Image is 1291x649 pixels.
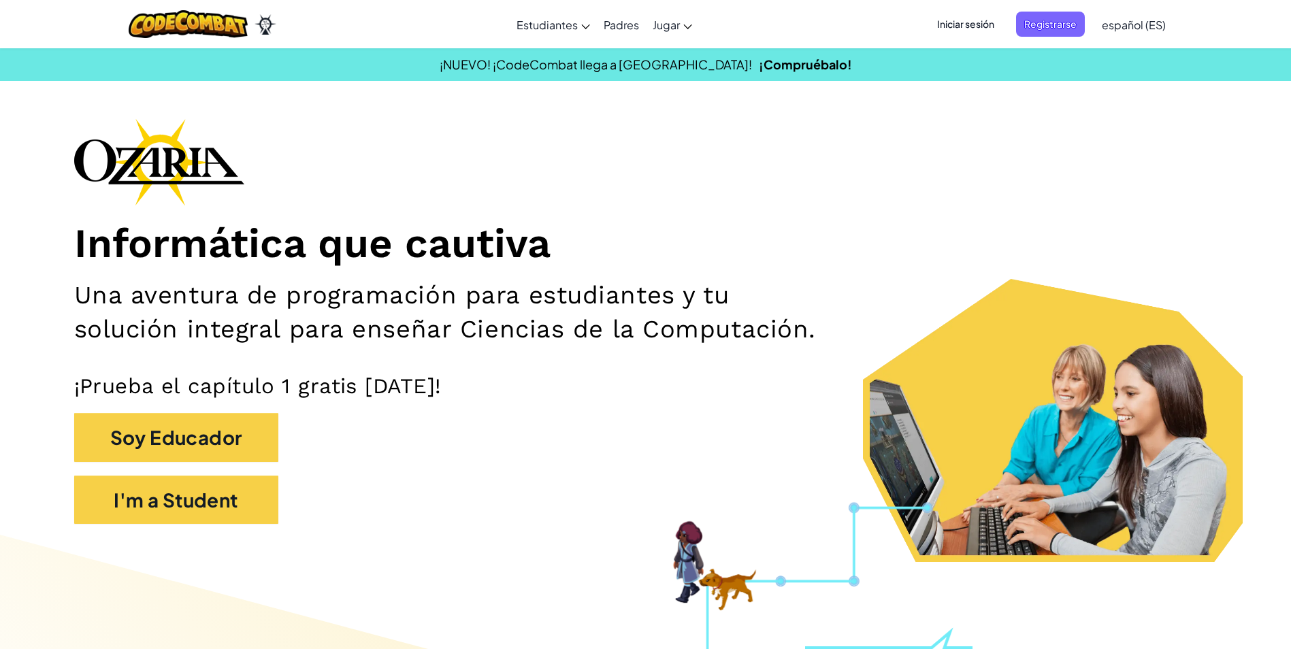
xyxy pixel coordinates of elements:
img: CodeCombat logo [129,10,248,38]
a: Padres [597,6,646,43]
a: español (ES) [1095,6,1173,43]
img: Ozaria [255,14,276,35]
span: Jugar [653,18,680,32]
h2: Una aventura de programación para estudiantes y tu solución integral para enseñar Ciencias de la ... [74,278,840,346]
button: Soy Educador [74,413,278,462]
button: I'm a Student [74,476,278,525]
p: ¡Prueba el capítulo 1 gratis [DATE]! [74,373,1218,399]
button: Iniciar sesión [929,12,1002,37]
a: Jugar [646,6,699,43]
span: ¡NUEVO! ¡CodeCombat llega a [GEOGRAPHIC_DATA]! [440,56,752,72]
span: Estudiantes [517,18,578,32]
span: español (ES) [1102,18,1166,32]
a: ¡Compruébalo! [759,56,852,72]
a: Estudiantes [510,6,597,43]
button: Registrarse [1016,12,1085,37]
h1: Informática que cautiva [74,219,1218,269]
img: Ozaria branding logo [74,118,244,205]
